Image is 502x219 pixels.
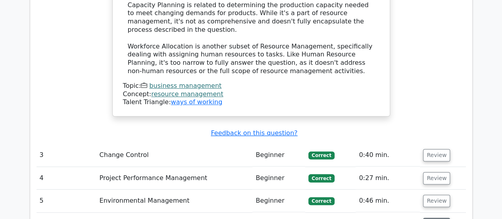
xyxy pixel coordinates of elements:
[211,129,297,137] a: Feedback on this question?
[96,167,253,190] td: Project Performance Management
[308,197,334,205] span: Correct
[308,151,334,159] span: Correct
[356,190,420,212] td: 0:46 min.
[252,167,305,190] td: Beginner
[423,195,450,207] button: Review
[96,190,253,212] td: Environmental Management
[37,190,96,212] td: 5
[423,149,450,161] button: Review
[308,174,334,182] span: Correct
[123,90,379,99] div: Concept:
[37,144,96,167] td: 3
[123,82,379,90] div: Topic:
[123,82,379,107] div: Talent Triangle:
[37,167,96,190] td: 4
[96,144,253,167] td: Change Control
[252,144,305,167] td: Beginner
[149,82,221,89] a: business management
[356,144,420,167] td: 0:40 min.
[252,190,305,212] td: Beginner
[171,98,222,106] a: ways of working
[423,172,450,184] button: Review
[151,90,223,98] a: resource management
[356,167,420,190] td: 0:27 min.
